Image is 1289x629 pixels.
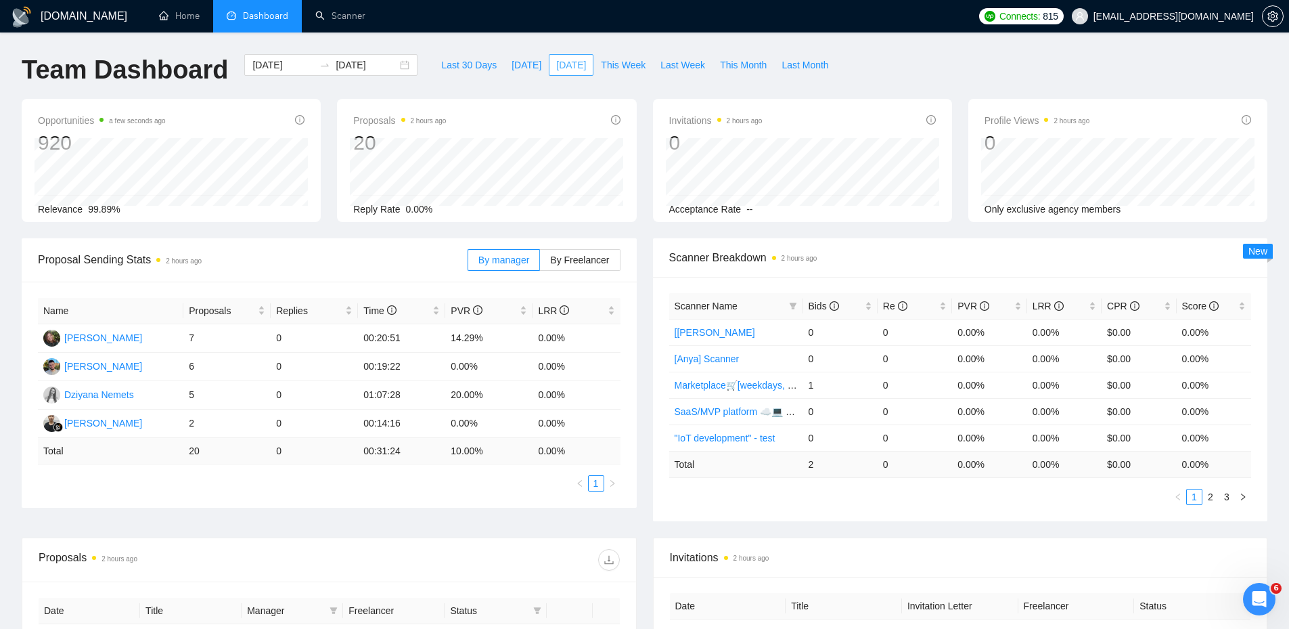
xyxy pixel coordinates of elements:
span: dashboard [227,11,236,20]
td: 20.00% [445,381,533,410]
li: Previous Page [572,475,588,492]
li: 3 [1219,489,1235,505]
th: Name [38,298,183,324]
a: 3 [1219,490,1234,504]
input: End date [336,58,397,72]
td: 00:14:16 [358,410,445,438]
h1: Team Dashboard [22,54,228,86]
td: $ 0.00 [1102,451,1176,477]
th: Title [140,598,242,624]
td: 0 [271,353,358,381]
span: PVR [957,301,989,311]
td: 0.00% [1027,398,1102,425]
th: Date [39,598,140,624]
time: 2 hours ago [166,257,202,265]
td: 0 [802,425,877,451]
span: [DATE] [556,58,586,72]
span: filter [533,607,541,615]
td: 14.29% [445,324,533,353]
span: Scanner Name [675,301,738,311]
a: 1 [589,476,604,491]
td: Total [38,438,183,464]
span: Invitations [670,549,1251,566]
img: DN [43,387,60,404]
span: user [1075,12,1085,21]
span: 0.00% [406,204,433,215]
time: 2 hours ago [782,255,817,262]
span: [DATE] [512,58,541,72]
span: Opportunities [38,112,166,129]
span: setting [1263,11,1283,22]
span: Scanner Breakdown [669,249,1252,266]
div: [PERSON_NAME] [64,330,142,345]
td: 0.00% [952,345,1026,372]
th: Date [670,593,786,620]
span: -- [746,204,752,215]
td: 6 [183,353,271,381]
img: HH [43,330,60,347]
span: info-circle [926,115,936,125]
span: info-circle [980,301,989,311]
button: setting [1262,5,1284,27]
span: info-circle [387,305,397,315]
img: upwork-logo.png [985,11,995,22]
a: "IoT development" - test [675,433,775,443]
a: AK[PERSON_NAME] [43,360,142,371]
td: 0.00 % [1177,451,1251,477]
td: $0.00 [1102,398,1176,425]
img: logo [11,6,32,28]
a: SaaS/MVP platform ☁️💻 [weekend] [675,406,829,417]
span: filter [789,302,797,310]
th: Invitation Letter [902,593,1018,620]
span: info-circle [1130,301,1139,311]
td: $0.00 [1102,425,1176,451]
td: $0.00 [1102,372,1176,398]
li: 1 [1186,489,1202,505]
td: 0.00% [533,381,620,410]
time: 2 hours ago [727,117,763,125]
td: 0.00 % [952,451,1026,477]
time: a few seconds ago [109,117,165,125]
li: Previous Page [1170,489,1186,505]
span: Last Week [660,58,705,72]
span: Status [450,603,527,618]
div: 920 [38,130,166,156]
td: 0.00% [533,410,620,438]
div: [PERSON_NAME] [64,416,142,431]
td: 0.00% [952,372,1026,398]
button: Last 30 Days [434,54,504,76]
td: 00:20:51 [358,324,445,353]
span: 99.89% [88,204,120,215]
td: 0 [878,319,952,345]
td: Total [669,451,803,477]
td: 0.00% [533,324,620,353]
td: 00:31:24 [358,438,445,464]
button: [DATE] [549,54,593,76]
span: CPR [1107,301,1139,311]
th: Manager [242,598,343,624]
img: FG [43,415,60,432]
li: 1 [588,475,604,492]
span: info-circle [830,301,839,311]
span: Score [1182,301,1219,311]
li: Next Page [1235,489,1251,505]
span: Dashboard [243,10,288,22]
img: gigradar-bm.png [53,422,63,432]
span: LRR [1033,301,1064,311]
span: info-circle [898,301,907,311]
span: This Month [720,58,767,72]
li: Next Page [604,475,620,492]
span: By Freelancer [550,255,609,265]
span: info-circle [1242,115,1251,125]
span: info-circle [1209,301,1219,311]
span: right [608,479,616,487]
th: Title [786,593,902,620]
span: info-circle [1054,301,1064,311]
td: 0 [878,372,952,398]
td: 0.00% [1177,319,1251,345]
td: 0 [802,345,877,372]
td: $0.00 [1102,345,1176,372]
td: 5 [183,381,271,410]
td: $0.00 [1102,319,1176,345]
td: 0 [878,345,952,372]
